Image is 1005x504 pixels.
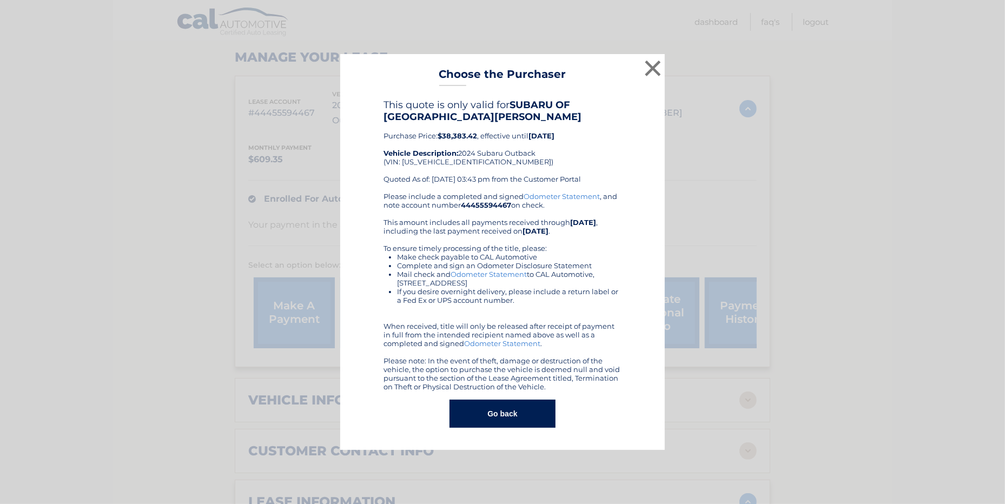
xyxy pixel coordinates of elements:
[384,99,621,123] h4: This quote is only valid for
[523,227,548,235] b: [DATE]
[464,339,540,348] a: Odometer Statement
[451,270,527,278] a: Odometer Statement
[397,253,621,261] li: Make check payable to CAL Automotive
[570,218,596,227] b: [DATE]
[397,270,621,287] li: Mail check and to CAL Automotive, [STREET_ADDRESS]
[439,68,566,87] h3: Choose the Purchaser
[524,192,600,201] a: Odometer Statement
[528,131,554,140] b: [DATE]
[384,99,621,192] div: Purchase Price: , effective until 2024 Subaru Outback (VIN: [US_VEHICLE_IDENTIFICATION_NUMBER]) Q...
[438,131,477,140] b: $38,383.42
[397,287,621,304] li: If you desire overnight delivery, please include a return label or a Fed Ex or UPS account number.
[384,149,458,157] strong: Vehicle Description:
[384,99,581,123] b: SUBARU OF [GEOGRAPHIC_DATA][PERSON_NAME]
[397,261,621,270] li: Complete and sign an Odometer Disclosure Statement
[461,201,511,209] b: 44455594467
[642,57,664,79] button: ×
[384,192,621,391] div: Please include a completed and signed , and note account number on check. This amount includes al...
[449,400,555,428] button: Go back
